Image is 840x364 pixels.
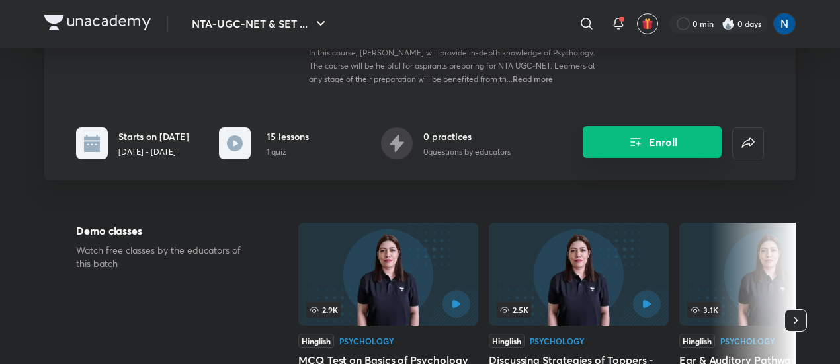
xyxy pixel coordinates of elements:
[732,127,764,159] button: false
[423,129,511,143] h6: 0 practices
[687,302,721,318] span: 3.1K
[118,129,189,143] h6: Starts on [DATE]
[267,129,309,143] h6: 15 lessons
[44,15,151,30] img: Company Logo
[339,337,394,345] div: Psychology
[530,337,585,345] div: Psychology
[267,146,309,158] p: 1 quiz
[298,334,334,348] div: Hinglish
[44,15,151,34] a: Company Logo
[583,126,722,158] button: Enroll
[489,334,525,348] div: Hinglish
[497,302,531,318] span: 2.5K
[184,11,337,37] button: NTA-UGC-NET & SET ...
[679,334,715,348] div: Hinglish
[513,73,553,84] span: Read more
[76,244,256,270] p: Watch free classes by the educators of this batch
[309,48,595,84] span: In this course, [PERSON_NAME] will provide in-depth knowledge of Psychology. The course will be h...
[306,302,341,318] span: 2.9K
[118,146,189,158] p: [DATE] - [DATE]
[76,223,256,238] h5: Demo classes
[423,146,511,158] p: 0 questions by educators
[637,13,658,34] button: avatar
[773,13,796,35] img: Nishita Baranwal
[642,18,653,30] img: avatar
[722,17,735,30] img: streak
